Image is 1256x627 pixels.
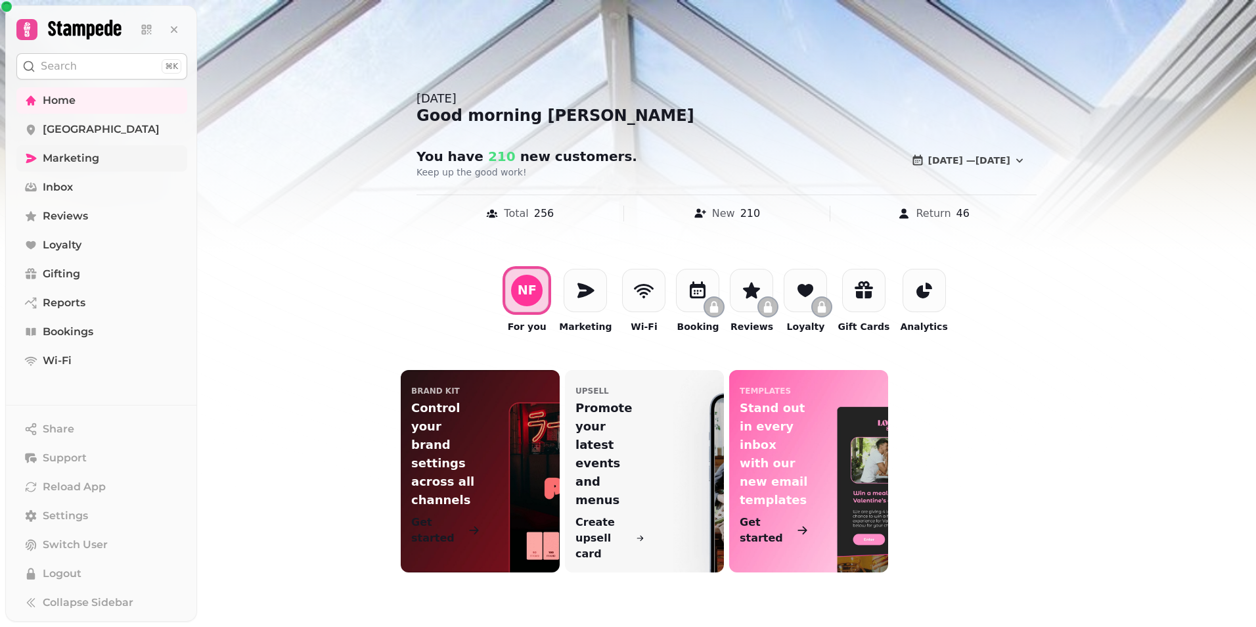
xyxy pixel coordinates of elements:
[43,479,106,495] span: Reload App
[16,561,187,587] button: Logout
[928,156,1010,165] span: [DATE] — [DATE]
[43,295,85,311] span: Reports
[43,208,88,224] span: Reviews
[16,319,187,345] a: Bookings
[16,445,187,471] button: Support
[677,320,719,333] p: Booking
[43,324,93,340] span: Bookings
[16,290,187,316] a: Reports
[483,149,516,164] span: 210
[559,320,612,333] p: Marketing
[16,474,187,500] button: Reload App
[729,370,888,572] a: templatesStand out in every inbox with our new email templatesGet started
[16,174,187,200] a: Inbox
[416,147,669,166] h2: You have new customer s .
[43,595,133,611] span: Collapse Sidebar
[16,416,187,442] button: Share
[411,386,460,396] p: Brand Kit
[740,386,791,396] p: templates
[838,320,889,333] p: Gift Cards
[16,53,187,80] button: Search⌘K
[901,147,1037,174] button: [DATE] —[DATE]
[411,399,480,509] p: Control your brand settings across all channels
[16,503,187,529] a: Settings
[43,537,108,553] span: Switch User
[508,320,547,333] p: For you
[16,532,187,558] button: Switch User
[43,237,81,253] span: Loyalty
[575,515,633,562] p: Create upsell card
[16,590,187,616] button: Collapse Sidebar
[900,320,947,333] p: Analytics
[43,93,76,108] span: Home
[16,145,187,172] a: Marketing
[16,203,187,229] a: Reviews
[16,232,187,258] a: Loyalty
[518,284,537,296] div: N F
[740,399,809,509] p: Stand out in every inbox with our new email templates
[730,320,773,333] p: Reviews
[43,266,80,282] span: Gifting
[416,166,753,179] p: Keep up the good work!
[631,320,657,333] p: Wi-Fi
[16,87,187,114] a: Home
[43,151,99,166] span: Marketing
[416,105,1037,126] div: Good morning [PERSON_NAME]
[16,116,187,143] a: [GEOGRAPHIC_DATA]
[43,179,73,195] span: Inbox
[43,122,160,137] span: [GEOGRAPHIC_DATA]
[565,370,724,572] a: upsellPromote your latest events and menusCreate upsell card
[16,261,187,287] a: Gifting
[740,515,794,546] p: Get started
[43,450,87,466] span: Support
[43,353,72,369] span: Wi-Fi
[43,421,74,437] span: Share
[43,566,81,582] span: Logout
[401,370,560,572] a: Brand KitControl your brand settings across all channelsGet started
[416,89,1037,108] div: [DATE]
[575,399,644,509] p: Promote your latest events and menus
[16,348,187,374] a: Wi-Fi
[41,58,77,74] p: Search
[575,386,609,396] p: upsell
[787,320,825,333] p: Loyalty
[43,508,88,524] span: Settings
[411,515,465,546] p: Get started
[162,59,181,74] div: ⌘K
